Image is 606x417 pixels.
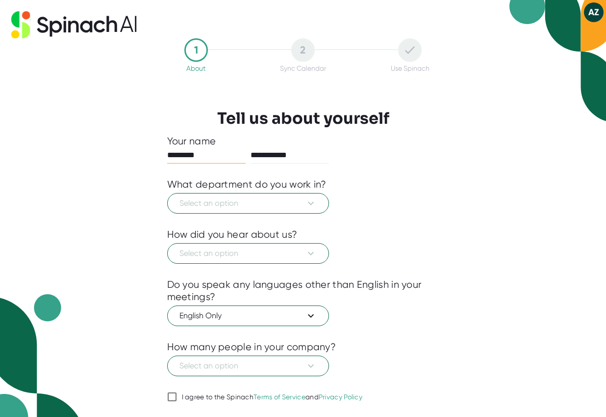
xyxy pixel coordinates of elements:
[291,38,315,62] div: 2
[167,306,329,326] button: English Only
[584,2,604,22] button: AZ
[186,64,205,72] div: About
[391,64,429,72] div: Use Spinach
[167,341,336,353] div: How many people in your company?
[167,228,298,241] div: How did you hear about us?
[319,393,362,401] a: Privacy Policy
[179,360,317,372] span: Select an option
[280,64,326,72] div: Sync Calendar
[179,310,317,322] span: English Only
[167,243,329,264] button: Select an option
[179,197,317,209] span: Select an option
[184,38,208,62] div: 1
[182,393,363,402] div: I agree to the Spinach and
[167,193,329,214] button: Select an option
[179,248,317,259] span: Select an option
[167,135,439,147] div: Your name
[253,393,305,401] a: Terms of Service
[167,178,327,191] div: What department do you work in?
[217,109,389,128] h3: Tell us about yourself
[167,356,329,376] button: Select an option
[167,278,439,303] div: Do you speak any languages other than English in your meetings?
